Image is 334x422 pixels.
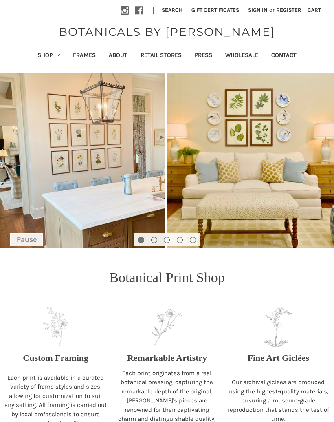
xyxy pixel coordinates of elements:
button: Pause carousel [10,233,43,246]
a: Shop [31,46,67,66]
a: Press [188,46,219,66]
span: Cart [308,7,321,13]
p: Remarkable Artistry [127,351,207,365]
button: Go to slide 4 of 5 [177,237,183,243]
a: Contact [265,46,303,66]
span: or [268,6,275,14]
button: Go to slide 1 of 5, active [138,237,144,243]
a: BOTANICALS BY [PERSON_NAME] [55,23,279,40]
a: Wholesale [219,46,265,66]
p: Fine Art Giclées [248,351,310,365]
p: Custom Framing [23,351,88,365]
li: | [149,4,157,17]
a: About [102,46,134,66]
a: Retail Stores [134,46,188,66]
p: Botanical Print Shop [109,267,224,288]
a: Frames [66,46,102,66]
button: Go to slide 5 of 5 [190,237,196,243]
button: Go to slide 3 of 5 [164,237,170,243]
button: Go to slide 2 of 5 [151,237,157,243]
